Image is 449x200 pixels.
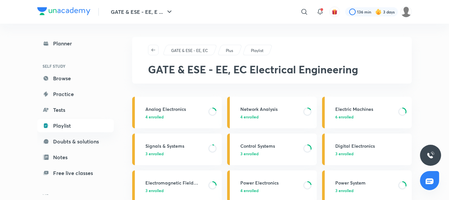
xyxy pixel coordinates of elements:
[225,48,234,54] a: Plus
[335,106,394,113] h3: Electric Machines
[240,151,258,157] span: 3 enrolled
[37,135,114,148] a: Doubts & solutions
[145,142,204,149] h3: Signals & Systems
[132,134,222,165] a: Signals & Systems3 enrolled
[171,48,208,54] p: GATE & ESE - EE, EC
[240,106,299,113] h3: Network Analysis
[37,151,114,164] a: Notes
[145,187,164,193] span: 3 enrolled
[37,61,114,72] h6: SELF STUDY
[37,166,114,180] a: Free live classes
[332,9,338,15] img: avatar
[37,103,114,116] a: Tests
[322,97,412,128] a: Electric Machines6 enrolled
[227,97,317,128] a: Network Analysis4 enrolled
[226,48,233,54] p: Plus
[250,48,265,54] a: Playlist
[37,7,90,17] a: Company Logo
[145,114,164,120] span: 4 enrolled
[240,179,299,186] h3: Power Electronics
[37,119,114,132] a: Playlist
[322,134,412,165] a: Digital Electronics3 enrolled
[335,179,394,186] h3: Power System
[401,6,412,17] img: Divyanshu
[427,151,434,159] img: ttu
[251,48,263,54] p: Playlist
[240,187,258,193] span: 4 enrolled
[335,114,353,120] span: 6 enrolled
[148,62,358,76] span: GATE & ESE - EE, EC Electrical Engineering
[37,87,114,101] a: Practice
[145,106,204,113] h3: Analog Electronics
[145,151,164,157] span: 3 enrolled
[37,72,114,85] a: Browse
[329,7,340,17] button: avatar
[132,97,222,128] a: Analog Electronics4 enrolled
[375,9,382,15] img: streak
[335,142,408,149] h3: Digital Electronics
[107,5,177,18] button: GATE & ESE - EE, E ...
[335,151,353,157] span: 3 enrolled
[37,7,90,15] img: Company Logo
[240,142,299,149] h3: Control Systems
[335,187,353,193] span: 3 enrolled
[227,134,317,165] a: Control Systems3 enrolled
[170,48,209,54] a: GATE & ESE - EE, EC
[240,114,258,120] span: 4 enrolled
[145,179,204,186] h3: Electromagnetic Field Theory
[37,37,114,50] a: Planner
